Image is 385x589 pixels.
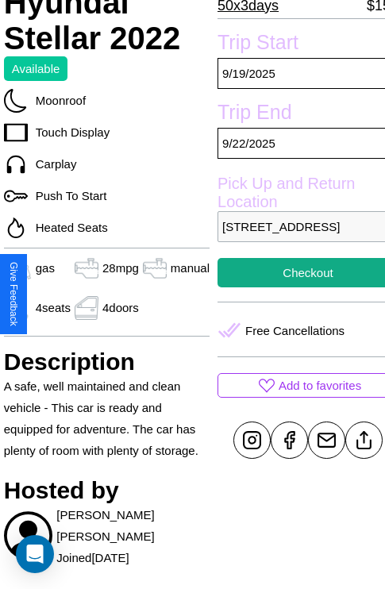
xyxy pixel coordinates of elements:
[56,504,210,547] p: [PERSON_NAME] [PERSON_NAME]
[139,256,171,280] img: gas
[28,90,86,111] p: Moonroof
[12,58,60,79] p: Available
[56,547,129,568] p: Joined [DATE]
[102,257,139,279] p: 28 mpg
[245,320,345,341] p: Free Cancellations
[71,296,102,320] img: gas
[28,217,108,238] p: Heated Seats
[4,375,210,461] p: A safe, well maintained and clean vehicle - This car is ready and equipped for adventure. The car...
[4,477,210,504] h3: Hosted by
[28,185,107,206] p: Push To Start
[71,256,102,280] img: gas
[4,348,210,375] h3: Description
[36,297,71,318] p: 4 seats
[171,257,210,279] p: manual
[28,121,110,143] p: Touch Display
[16,535,54,573] div: Open Intercom Messenger
[36,257,55,279] p: gas
[28,153,77,175] p: Carplay
[8,262,19,326] div: Give Feedback
[102,297,139,318] p: 4 doors
[279,375,361,396] p: Add to favorites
